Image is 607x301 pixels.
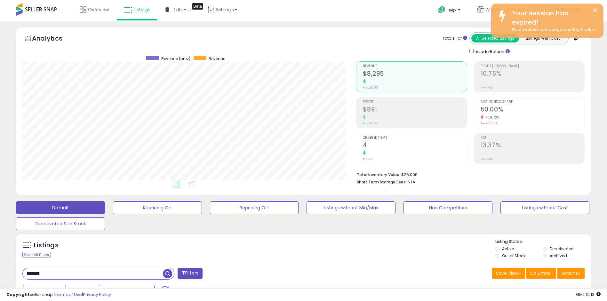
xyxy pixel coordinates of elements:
h5: Listings [34,241,59,250]
p: Listing States: [495,239,591,245]
button: Aug-27 - Sep-02 [99,285,155,296]
div: Your session has expired! [507,9,598,27]
label: Deactivated [550,246,574,251]
span: Profit [PERSON_NAME] [481,65,584,68]
button: Default [16,201,105,214]
span: Revenue [209,56,225,61]
button: Save View [492,268,525,279]
span: Compared to: [67,288,96,294]
div: Tooltip anchor [192,3,203,10]
small: Prev: $0.00 [363,121,378,125]
button: Filters [178,268,203,279]
h2: $891 [363,106,467,114]
span: DataHub [172,6,193,13]
span: Aug-27 - Sep-02 [108,287,147,293]
strong: Copyright [6,291,30,297]
button: Last 7 Days [23,285,66,296]
a: Privacy Policy [83,291,111,297]
h2: 4 [363,142,467,150]
small: Prev: 0 [363,157,372,161]
span: Last 7 Days [33,287,58,293]
li: $25,006 [357,170,580,178]
button: Listings without Min/Max [307,201,395,214]
a: Terms of Use [55,291,82,297]
span: Avg. Buybox Share [481,100,584,104]
span: Columns [530,270,550,276]
span: ROI [481,136,584,140]
b: Total Inventory Value: [357,172,400,177]
span: Revenue [363,65,467,68]
span: WiredShop Direct [485,6,524,13]
label: Out of Stock [502,253,525,259]
span: Ordered Items [363,136,467,140]
button: Actions [557,268,585,279]
span: Profit [363,100,467,104]
b: Short Term Storage Fees: [357,179,407,185]
button: Deactivated & In Stock [16,217,105,230]
label: Active [502,246,514,251]
button: Listings without Cost [500,201,589,214]
div: Please refresh your page and log back in [507,27,598,33]
div: Clear All Filters [22,252,51,258]
h2: 13.37% [481,142,584,150]
button: × [593,6,598,14]
div: Include Returns [465,48,517,55]
span: Listings [134,6,150,13]
button: Repricing On [113,201,202,214]
small: Prev: 83.00% [481,121,498,125]
small: Prev: N/A [481,157,493,161]
span: Help [447,7,456,13]
a: Help [433,1,467,21]
span: N/A [408,179,415,185]
span: 2025-09-13 12:13 GMT [576,291,601,297]
i: Get Help [438,6,446,14]
button: Columns [526,268,556,279]
h2: 50.00% [481,106,584,114]
small: Prev: N/A [481,86,493,89]
button: All Selected Listings [471,34,519,42]
label: Archived [550,253,567,259]
span: Overview [88,6,109,13]
small: -39.76% [483,115,500,120]
div: seller snap | | [6,292,111,298]
div: Totals For [442,35,467,42]
small: Prev: $0.00 [363,86,378,89]
span: Revenue (prev) [161,56,190,61]
button: Repricing Off [210,201,299,214]
button: Listings With Cost [519,34,566,42]
h5: Analytics [32,34,75,44]
h2: $8,295 [363,70,467,79]
h2: 10.75% [481,70,584,79]
button: Non Competitive [403,201,492,214]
